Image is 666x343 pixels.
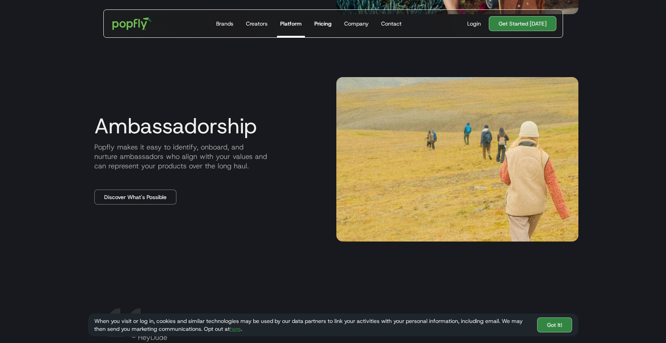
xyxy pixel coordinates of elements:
[88,142,330,171] p: Popfly makes it easy to identify, onboard, and nurture ambassadors who align with your values and...
[314,20,332,28] div: Pricing
[467,20,481,28] div: Login
[378,10,405,37] a: Contact
[88,114,330,138] h3: Ambassadorship
[216,20,233,28] div: Brands
[280,20,302,28] div: Platform
[107,12,158,35] a: home
[464,20,484,28] a: Login
[311,10,335,37] a: Pricing
[94,190,176,205] a: Discover What's Possible
[381,20,402,28] div: Contact
[246,20,268,28] div: Creators
[277,10,305,37] a: Platform
[344,20,369,28] div: Company
[230,325,241,332] a: here
[537,317,572,332] a: Got It!
[94,317,531,333] div: When you visit or log in, cookies and similar technologies may be used by our data partners to li...
[243,10,271,37] a: Creators
[341,10,372,37] a: Company
[213,10,237,37] a: Brands
[489,16,556,31] a: Get Started [DATE]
